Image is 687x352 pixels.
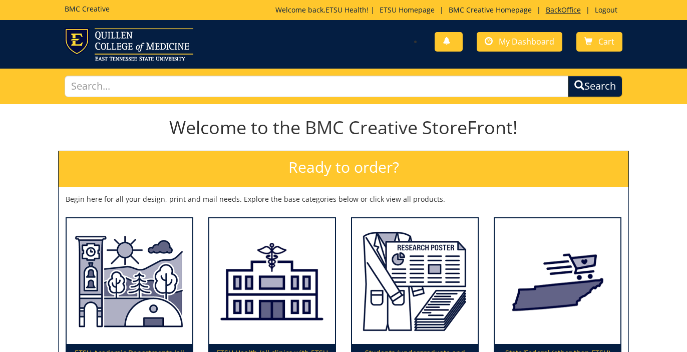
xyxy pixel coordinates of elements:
[495,218,620,344] img: State/Federal (other than ETSU)
[65,76,568,97] input: Search...
[65,5,110,13] h5: BMC Creative
[59,151,628,187] h2: Ready to order?
[375,5,440,15] a: ETSU Homepage
[352,218,478,344] img: Students (undergraduate and graduate)
[590,5,622,15] a: Logout
[66,194,621,204] p: Begin here for all your design, print and mail needs. Explore the base categories below or click ...
[568,76,622,97] button: Search
[65,28,193,61] img: ETSU logo
[67,218,192,344] img: ETSU Academic Departments (all colleges and departments)
[541,5,586,15] a: BackOffice
[598,36,614,47] span: Cart
[275,5,622,15] p: Welcome back, ! | | | |
[209,218,335,344] img: ETSU Health (all clinics with ETSU Health branding)
[477,32,562,52] a: My Dashboard
[58,118,629,138] h1: Welcome to the BMC Creative StoreFront!
[499,36,554,47] span: My Dashboard
[325,5,367,15] a: ETSU Health
[576,32,622,52] a: Cart
[444,5,537,15] a: BMC Creative Homepage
